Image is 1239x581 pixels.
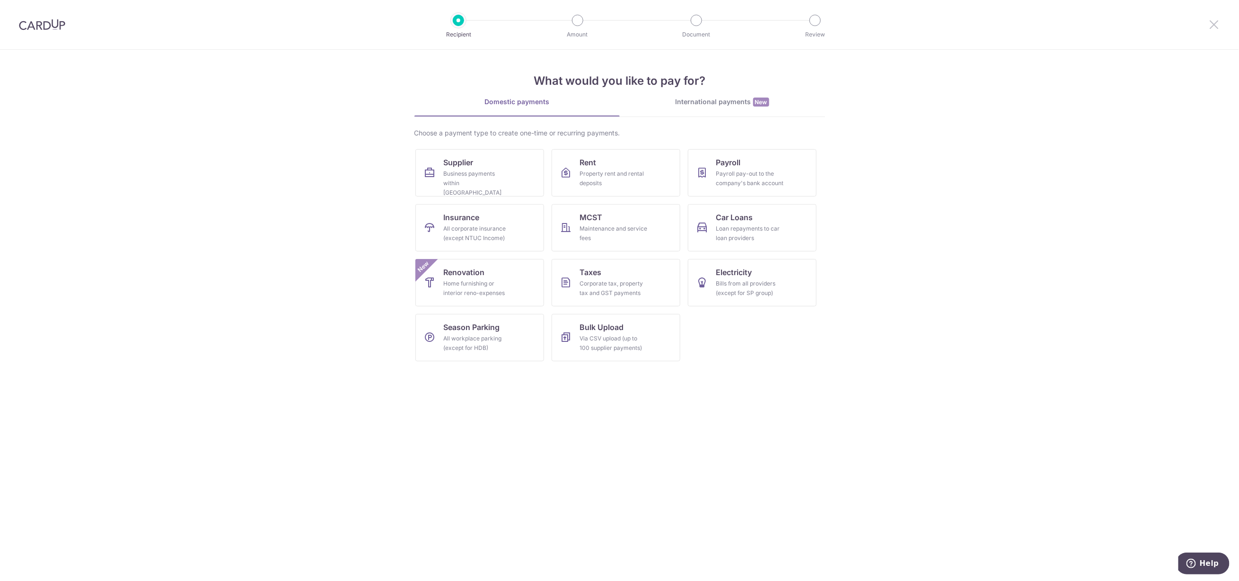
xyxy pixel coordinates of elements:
[580,169,648,188] div: Property rent and rental deposits
[444,267,485,278] span: Renovation
[580,279,648,298] div: Corporate tax, property tax and GST payments
[415,314,544,361] a: Season ParkingAll workplace parking (except for HDB)
[580,224,648,243] div: Maintenance and service fees
[444,322,500,333] span: Season Parking
[19,19,65,30] img: CardUp
[414,72,825,89] h4: What would you like to pay for?
[414,97,620,107] div: Domestic payments
[444,212,480,223] span: Insurance
[661,30,731,39] p: Document
[716,267,752,278] span: Electricity
[552,259,680,306] a: TaxesCorporate tax, property tax and GST payments
[543,30,613,39] p: Amount
[716,224,784,243] div: Loan repayments to car loan providers
[716,212,753,223] span: Car Loans
[444,334,512,353] div: All workplace parking (except for HDB)
[415,259,544,306] a: RenovationHome furnishing or interior reno-expensesNew
[415,259,431,275] span: New
[415,204,544,251] a: InsuranceAll corporate insurance (except NTUC Income)
[414,128,825,138] div: Choose a payment type to create one-time or recurring payments.
[753,98,769,107] span: New
[552,149,680,197] a: RentProperty rent and rental deposits
[716,157,741,168] span: Payroll
[580,322,624,333] span: Bulk Upload
[444,224,512,243] div: All corporate insurance (except NTUC Income)
[688,204,817,251] a: Car LoansLoan repayments to car loan providers
[444,157,474,168] span: Supplier
[552,314,680,361] a: Bulk UploadVia CSV upload (up to 100 supplier payments)
[415,149,544,197] a: SupplierBusiness payments within [GEOGRAPHIC_DATA]
[444,279,512,298] div: Home furnishing or interior reno-expenses
[580,157,597,168] span: Rent
[716,169,784,188] div: Payroll pay-out to the company's bank account
[580,334,648,353] div: Via CSV upload (up to 100 supplier payments)
[580,212,603,223] span: MCST
[444,169,512,197] div: Business payments within [GEOGRAPHIC_DATA]
[716,279,784,298] div: Bills from all providers (except for SP group)
[620,97,825,107] div: International payments
[688,259,817,306] a: ElectricityBills from all providers (except for SP group)
[580,267,602,278] span: Taxes
[688,149,817,197] a: PayrollPayroll pay-out to the company's bank account
[1178,553,1230,576] iframe: Opens a widget where you can find more information
[552,204,680,251] a: MCSTMaintenance and service fees
[780,30,850,39] p: Review
[423,30,493,39] p: Recipient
